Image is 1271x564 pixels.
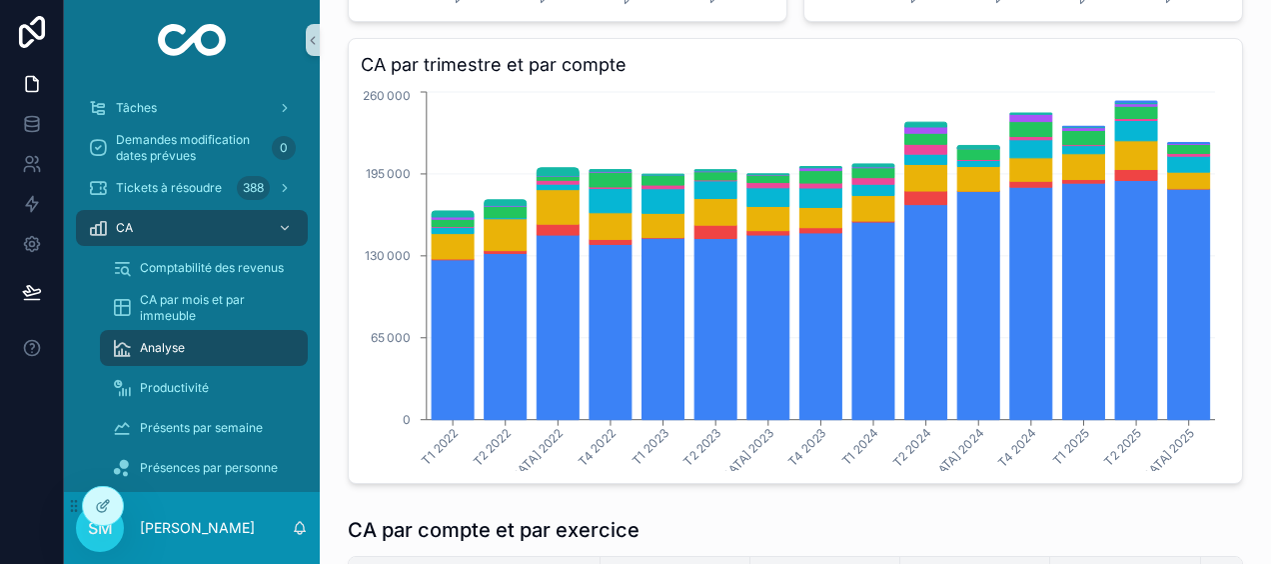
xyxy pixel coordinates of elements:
div: scrollable content [64,80,320,492]
tspan: T4 2024 [994,425,1039,470]
tspan: T2 2022 [470,425,514,469]
tspan: 0 [403,411,411,426]
tspan: T1 2024 [838,425,881,468]
tspan: T2 2025 [1100,425,1144,469]
span: Présences par personne [140,460,278,476]
tspan: 260 000 [363,88,411,103]
tspan: T2 2024 [889,425,934,470]
tspan: 195 000 [366,166,411,181]
span: Demandes modification dates prévues [116,132,264,164]
span: Présents par semaine [140,420,263,436]
div: 0 [272,136,296,160]
a: Comptabilité des revenus [100,250,308,286]
tspan: T4 2022 [575,425,619,469]
a: Analyse [100,330,308,366]
a: Tâches [76,90,308,126]
div: 388 [237,176,270,200]
a: Productivité [100,370,308,406]
span: Analyse [140,340,185,356]
h3: CA par trimestre et par compte [361,51,1230,79]
a: Présences par personne [100,450,308,486]
h1: CA par compte et par exercice [348,516,639,544]
a: Présents par semaine [100,410,308,446]
span: CA [116,220,133,236]
tspan: T2 2023 [679,425,723,469]
span: Productivité [140,380,209,396]
span: SM [88,516,113,540]
a: CA [76,210,308,246]
div: chart [361,87,1230,471]
span: Tickets à résoudre [116,180,222,196]
span: CA par mois et par immeuble [140,292,288,324]
span: Comptabilité des revenus [140,260,284,276]
a: CA par mois et par immeuble [100,290,308,326]
tspan: T1 2025 [1049,425,1091,467]
span: Tâches [116,100,157,116]
tspan: T1 2022 [419,425,461,467]
tspan: 130 000 [365,248,411,263]
tspan: T1 2023 [629,425,670,467]
tspan: 65 000 [371,330,411,345]
a: Tickets à résoudre388 [76,170,308,206]
p: [PERSON_NAME] [140,518,255,538]
img: App logo [158,24,227,56]
tspan: T4 2023 [785,425,829,469]
a: Demandes modification dates prévues0 [76,130,308,166]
